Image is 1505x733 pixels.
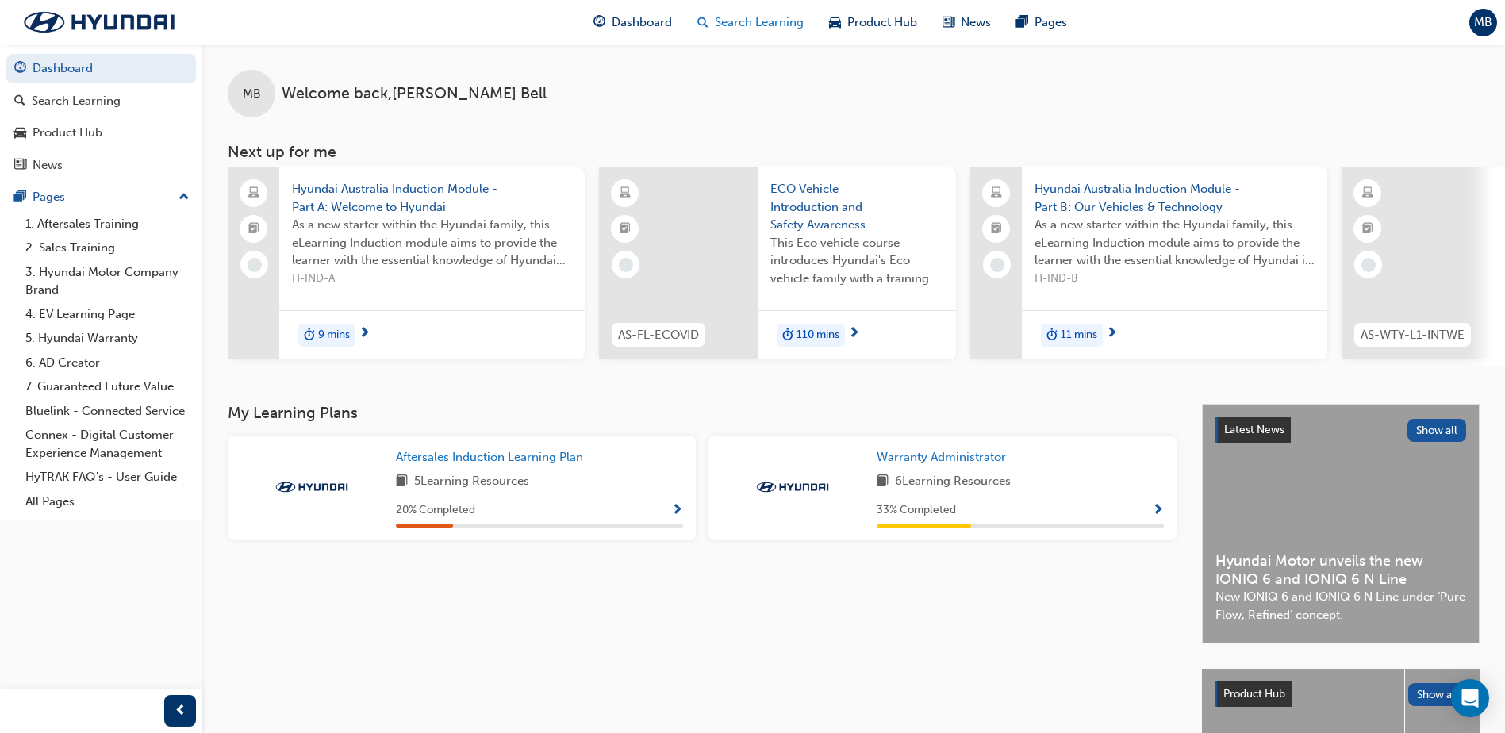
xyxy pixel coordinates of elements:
[19,423,196,465] a: Connex - Digital Customer Experience Management
[19,489,196,514] a: All Pages
[14,190,26,205] span: pages-icon
[1215,588,1466,624] span: New IONIQ 6 and IONIQ 6 N Line under ‘Pure Flow, Refined’ concept.
[1035,216,1315,270] span: As a new starter within the Hyundai family, this eLearning Induction module aims to provide the l...
[877,472,889,492] span: book-icon
[6,51,196,182] button: DashboardSearch LearningProduct HubNews
[620,219,631,240] span: booktick-icon
[19,236,196,260] a: 2. Sales Training
[6,182,196,212] button: Pages
[1035,270,1315,288] span: H-IND-B
[19,212,196,236] a: 1. Aftersales Training
[749,479,836,495] img: Trak
[228,404,1177,422] h3: My Learning Plans
[797,326,839,344] span: 110 mins
[829,13,841,33] span: car-icon
[396,448,589,466] a: Aftersales Induction Learning Plan
[292,216,572,270] span: As a new starter within the Hyundai family, this eLearning Induction module aims to provide the l...
[179,187,190,208] span: up-icon
[877,501,956,520] span: 33 % Completed
[14,159,26,173] span: news-icon
[6,86,196,116] a: Search Learning
[620,183,631,204] span: learningResourceType_ELEARNING-icon
[1215,552,1466,588] span: Hyundai Motor unveils the new IONIQ 6 and IONIQ 6 N Line
[1362,183,1373,204] span: learningResourceType_ELEARNING-icon
[961,13,991,32] span: News
[1215,681,1467,707] a: Product HubShow all
[175,701,186,721] span: prev-icon
[671,501,683,520] button: Show Progress
[1215,417,1466,443] a: Latest NewsShow all
[1223,687,1285,700] span: Product Hub
[396,472,408,492] span: book-icon
[19,302,196,327] a: 4. EV Learning Page
[770,180,943,234] span: ECO Vehicle Introduction and Safety Awareness
[1035,13,1067,32] span: Pages
[32,92,121,110] div: Search Learning
[282,85,547,103] span: Welcome back , [PERSON_NAME] Bell
[248,219,259,240] span: booktick-icon
[1474,13,1492,32] span: MB
[414,472,529,492] span: 5 Learning Resources
[19,326,196,351] a: 5. Hyundai Warranty
[970,167,1327,359] a: Hyundai Australia Induction Module - Part B: Our Vehicles & TechnologyAs a new starter within the...
[19,399,196,424] a: Bluelink - Connected Service
[877,450,1006,464] span: Warranty Administrator
[697,13,708,33] span: search-icon
[19,374,196,399] a: 7. Guaranteed Future Value
[877,448,1012,466] a: Warranty Administrator
[848,327,860,341] span: next-icon
[33,188,65,206] div: Pages
[991,183,1002,204] span: laptop-icon
[1224,423,1284,436] span: Latest News
[1407,419,1467,442] button: Show all
[1152,501,1164,520] button: Show Progress
[1035,180,1315,216] span: Hyundai Australia Induction Module - Part B: Our Vehicles & Technology
[770,234,943,288] span: This Eco vehicle course introduces Hyundai's Eco vehicle family with a training video presentatio...
[1362,219,1373,240] span: booktick-icon
[228,167,585,359] a: Hyundai Australia Induction Module - Part A: Welcome to HyundaiAs a new starter within the Hyunda...
[581,6,685,39] a: guage-iconDashboard
[930,6,1004,39] a: news-iconNews
[991,219,1002,240] span: booktick-icon
[1361,326,1465,344] span: AS-WTY-L1-INTWE
[847,13,917,32] span: Product Hub
[318,326,350,344] span: 9 mins
[618,326,699,344] span: AS-FL-ECOVID
[6,118,196,148] a: Product Hub
[396,450,583,464] span: Aftersales Induction Learning Plan
[33,156,63,175] div: News
[359,327,370,341] span: next-icon
[612,13,672,32] span: Dashboard
[895,472,1011,492] span: 6 Learning Resources
[715,13,804,32] span: Search Learning
[243,85,261,103] span: MB
[14,94,25,109] span: search-icon
[593,13,605,33] span: guage-icon
[6,54,196,83] a: Dashboard
[33,124,102,142] div: Product Hub
[943,13,954,33] span: news-icon
[248,258,262,272] span: learningRecordVerb_NONE-icon
[19,260,196,302] a: 3. Hyundai Motor Company Brand
[1046,325,1058,346] span: duration-icon
[599,167,956,359] a: AS-FL-ECOVIDECO Vehicle Introduction and Safety AwarenessThis Eco vehicle course introduces Hyund...
[1152,504,1164,518] span: Show Progress
[619,258,633,272] span: learningRecordVerb_NONE-icon
[1408,683,1468,706] button: Show all
[1361,258,1376,272] span: learningRecordVerb_NONE-icon
[1451,679,1489,717] div: Open Intercom Messenger
[1061,326,1097,344] span: 11 mins
[671,504,683,518] span: Show Progress
[685,6,816,39] a: search-iconSearch Learning
[304,325,315,346] span: duration-icon
[202,143,1505,161] h3: Next up for me
[1004,6,1080,39] a: pages-iconPages
[8,6,190,39] img: Trak
[1016,13,1028,33] span: pages-icon
[19,351,196,375] a: 6. AD Creator
[248,183,259,204] span: laptop-icon
[268,479,355,495] img: Trak
[1106,327,1118,341] span: next-icon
